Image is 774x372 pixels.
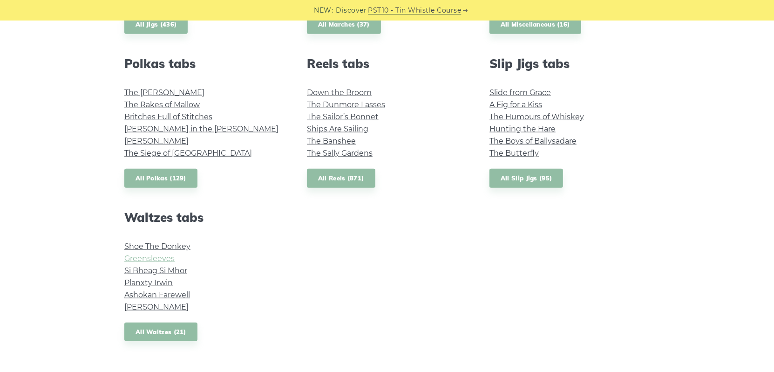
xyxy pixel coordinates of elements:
[124,15,188,34] a: All Jigs (436)
[124,323,197,342] a: All Waltzes (21)
[489,169,563,188] a: All Slip Jigs (95)
[124,112,212,121] a: Britches Full of Stitches
[307,169,375,188] a: All Reels (871)
[489,88,551,97] a: Slide from Grace
[124,100,200,109] a: The Rakes of Mallow
[124,169,197,188] a: All Polkas (129)
[307,149,373,158] a: The Sally Gardens
[307,56,467,71] h2: Reels tabs
[489,15,581,34] a: All Miscellaneous (16)
[307,137,356,145] a: The Banshee
[124,56,285,71] h2: Polkas tabs
[489,124,556,133] a: Hunting the Hare
[336,5,367,16] span: Discover
[307,15,381,34] a: All Marches (37)
[124,242,190,251] a: Shoe The Donkey
[489,56,650,71] h2: Slip Jigs tabs
[307,124,368,133] a: Ships Are Sailing
[307,112,379,121] a: The Sailor’s Bonnet
[124,290,190,299] a: Ashokan Farewell
[124,124,278,133] a: [PERSON_NAME] in the [PERSON_NAME]
[124,254,175,263] a: Greensleeves
[314,5,333,16] span: NEW:
[307,88,372,97] a: Down the Broom
[124,266,187,275] a: Si­ Bheag Si­ Mhor
[124,278,173,287] a: Planxty Irwin
[124,210,285,225] h2: Waltzes tabs
[124,303,189,311] a: [PERSON_NAME]
[124,88,204,97] a: The [PERSON_NAME]
[489,137,577,145] a: The Boys of Ballysadare
[489,100,542,109] a: A Fig for a Kiss
[489,112,584,121] a: The Humours of Whiskey
[489,149,539,158] a: The Butterfly
[124,149,252,158] a: The Siege of [GEOGRAPHIC_DATA]
[368,5,462,16] a: PST10 - Tin Whistle Course
[124,137,189,145] a: [PERSON_NAME]
[307,100,385,109] a: The Dunmore Lasses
